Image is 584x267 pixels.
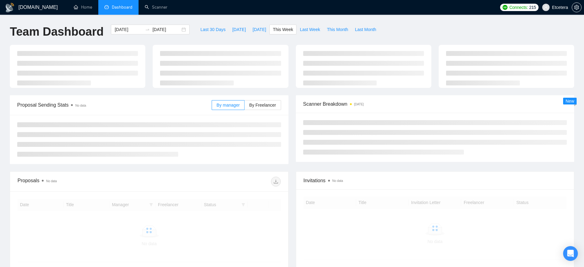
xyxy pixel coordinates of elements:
[509,4,528,11] span: Connects:
[200,26,225,33] span: Last 30 Days
[572,2,582,12] button: setting
[10,25,104,39] h1: Team Dashboard
[145,5,167,10] a: searchScanner
[273,26,293,33] span: This Week
[249,25,269,34] button: [DATE]
[115,26,143,33] input: Start date
[300,26,320,33] span: Last Week
[18,177,149,187] div: Proposals
[46,179,57,183] span: No data
[249,103,276,108] span: By Freelancer
[152,26,180,33] input: End date
[529,4,536,11] span: 215
[351,25,379,34] button: Last Month
[104,5,109,9] span: dashboard
[354,103,364,106] time: [DATE]
[572,5,581,10] span: setting
[563,246,578,261] div: Open Intercom Messenger
[566,99,574,104] span: New
[544,5,548,10] span: user
[253,26,266,33] span: [DATE]
[74,5,92,10] a: homeHome
[355,26,376,33] span: Last Month
[303,100,567,108] span: Scanner Breakdown
[17,101,212,109] span: Proposal Sending Stats
[503,5,508,10] img: upwork-logo.png
[112,5,132,10] span: Dashboard
[572,5,582,10] a: setting
[323,25,351,34] button: This Month
[269,25,296,34] button: This Week
[145,27,150,32] span: swap-right
[332,179,343,183] span: No data
[75,104,86,107] span: No data
[197,25,229,34] button: Last 30 Days
[229,25,249,34] button: [DATE]
[327,26,348,33] span: This Month
[217,103,240,108] span: By manager
[296,25,323,34] button: Last Week
[304,177,567,184] span: Invitations
[5,3,15,13] img: logo
[145,27,150,32] span: to
[232,26,246,33] span: [DATE]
